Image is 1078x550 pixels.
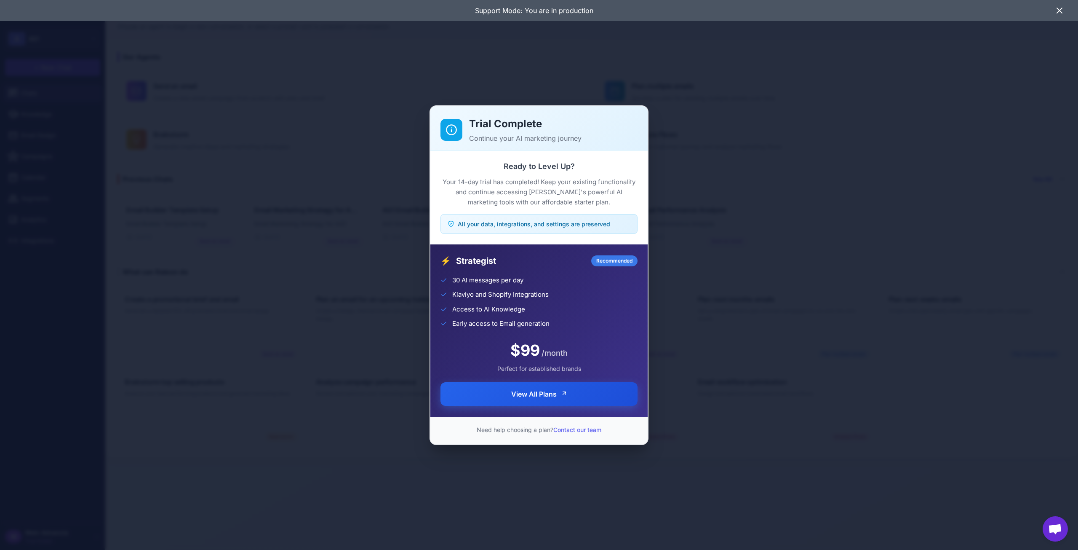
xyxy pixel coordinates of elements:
span: All your data, integrations, and settings are preserved [458,220,610,228]
span: Klaviyo and Shopify Integrations [452,290,549,300]
span: $99 [510,339,540,362]
button: View All Plans [440,382,638,406]
span: Early access to Email generation [452,319,550,329]
a: Open chat [1043,516,1068,542]
h2: Trial Complete [469,116,638,131]
span: Strategist [456,255,586,267]
span: View All Plans [511,389,557,399]
a: Contact our team [553,426,601,433]
p: Your 14-day trial has completed! Keep your existing functionality and continue accessing [PERSON_... [440,177,638,207]
div: Perfect for established brands [440,364,638,373]
span: ⚡ [440,255,451,267]
div: Recommended [591,255,638,266]
p: Continue your AI marketing journey [469,133,638,143]
span: Access to AI Knowledge [452,305,525,314]
span: /month [542,347,568,359]
p: Need help choosing a plan? [440,425,638,434]
h3: Ready to Level Up? [440,161,638,172]
span: 30 AI messages per day [452,276,523,285]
